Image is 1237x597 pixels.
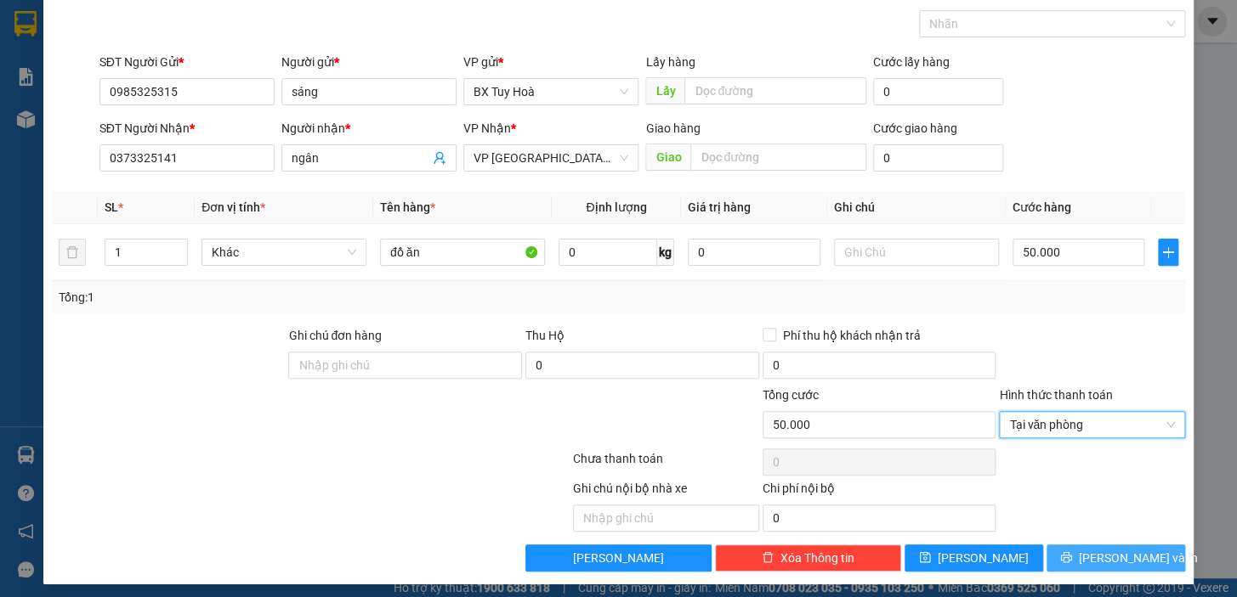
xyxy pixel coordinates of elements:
span: Đơn vị tính [201,200,265,214]
span: Giá trị hàng [688,200,751,214]
span: Cước hàng [1013,200,1071,214]
input: 0 [688,239,820,266]
input: Ghi Chú [834,239,999,266]
input: Dọc đường [684,77,866,104]
span: Lấy hàng [645,55,695,69]
span: user-add [433,151,446,165]
button: [PERSON_NAME] [525,544,712,572]
span: [PERSON_NAME] và In [1079,549,1198,567]
span: Định lượng [586,200,646,214]
span: BX Tuy Hoà [474,79,628,104]
button: save[PERSON_NAME] [905,544,1043,572]
label: Cước lấy hàng [873,55,950,69]
button: plus [1158,239,1178,266]
div: SĐT Người Gửi [99,53,275,71]
button: printer[PERSON_NAME] và In [1047,544,1185,572]
span: [PERSON_NAME] [938,549,1029,567]
button: deleteXóa Thông tin [715,544,901,572]
input: Dọc đường [690,144,866,171]
div: Chưa thanh toán [571,449,761,479]
label: Ghi chú đơn hàng [288,329,382,342]
span: VP Nhận [463,121,511,135]
div: SĐT Người Nhận [99,119,275,138]
input: Cước lấy hàng [873,78,1003,105]
span: Phí thu hộ khách nhận trả [776,326,928,345]
label: Hình thức thanh toán [999,388,1112,402]
span: delete [762,551,774,565]
li: Cúc Tùng Limousine [9,8,247,72]
span: Tên hàng [380,200,435,214]
span: Giao hàng [645,121,700,135]
span: VP Nha Trang xe Limousine [474,145,628,171]
li: VP VP [GEOGRAPHIC_DATA] xe Limousine [117,92,226,148]
label: Cước giao hàng [873,121,957,135]
th: Ghi chú [827,191,1006,224]
span: Xóa Thông tin [780,549,854,567]
span: Giao [645,144,690,171]
div: Ghi chú nội bộ nhà xe [573,479,759,504]
span: environment [9,114,20,126]
input: Ghi chú đơn hàng [288,352,522,379]
span: Tại văn phòng [1009,412,1175,437]
div: Tổng: 1 [59,288,479,307]
li: VP BX Tuy Hoà [9,92,117,110]
input: Nhập ghi chú [573,504,759,532]
span: Khác [212,239,356,265]
span: SL [105,200,118,214]
span: plus [1159,245,1177,259]
button: delete [59,239,86,266]
span: Tổng cước [763,388,819,402]
span: [PERSON_NAME] [573,549,664,567]
span: Lấy [645,77,684,104]
span: printer [1060,551,1072,565]
span: save [919,551,931,565]
span: Thu Hộ [525,329,565,342]
div: Người nhận [281,119,457,138]
input: Cước giao hàng [873,144,1003,172]
div: Chi phí nội bộ [763,479,996,504]
div: VP gửi [463,53,638,71]
input: VD: Bàn, Ghế [380,239,545,266]
div: Người gửi [281,53,457,71]
span: kg [657,239,674,266]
